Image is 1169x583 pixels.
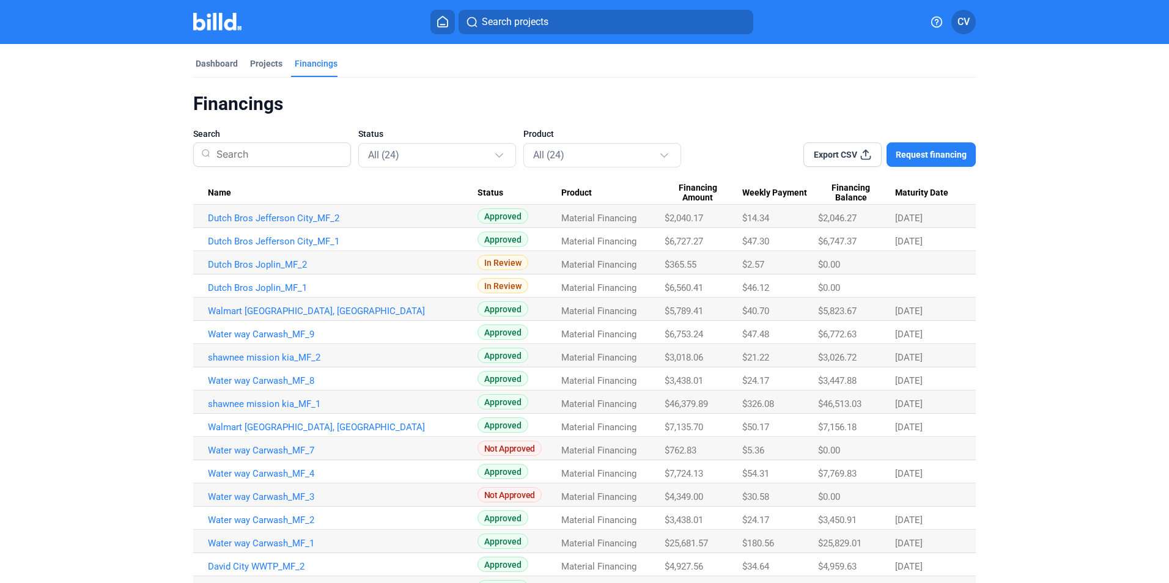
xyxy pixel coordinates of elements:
span: $6,747.37 [818,236,857,247]
span: $326.08 [742,398,774,409]
span: $24.17 [742,515,769,526]
button: CV [951,10,976,34]
a: Water way Carwash_MF_8 [208,375,478,386]
span: $50.17 [742,422,769,433]
div: Name [208,188,478,199]
span: Material Financing [561,306,636,317]
span: $7,769.83 [818,468,857,479]
a: Dutch Bros Jefferson City_MF_2 [208,213,478,224]
a: Water way Carwash_MF_1 [208,538,478,549]
a: shawnee mission kia_MF_1 [208,398,478,409]
span: In Review [478,278,528,293]
span: Search projects [482,15,548,29]
a: Water way Carwash_MF_2 [208,515,478,526]
span: [DATE] [895,468,923,479]
input: Search [212,139,343,170]
mat-select-trigger: All (24) [368,149,399,161]
span: Approved [478,371,528,386]
span: [DATE] [895,213,923,224]
span: Material Financing [561,491,636,502]
span: Approved [478,533,528,549]
span: $7,724.13 [665,468,703,479]
div: Dashboard [196,57,238,70]
div: Projects [250,57,282,70]
span: Product [523,128,554,140]
span: $6,772.63 [818,329,857,340]
span: $46.12 [742,282,769,293]
a: Water way Carwash_MF_9 [208,329,478,340]
span: $3,018.06 [665,352,703,363]
a: Walmart [GEOGRAPHIC_DATA], [GEOGRAPHIC_DATA] [208,422,478,433]
span: Name [208,188,231,199]
img: Billd Company Logo [193,13,242,31]
span: Approved [478,417,528,433]
div: Product [561,188,665,199]
span: $46,379.89 [665,398,708,409]
span: $25,681.57 [665,538,708,549]
span: Request financing [896,148,967,161]
span: $4,349.00 [665,491,703,502]
span: $5.36 [742,445,764,456]
a: Dutch Bros Jefferson City_MF_1 [208,236,478,247]
a: David City WWTP_MF_2 [208,561,478,572]
span: $24.17 [742,375,769,386]
span: Approved [478,348,528,363]
span: $180.56 [742,538,774,549]
span: $0.00 [818,491,840,502]
span: $6,560.41 [665,282,703,293]
span: Material Financing [561,352,636,363]
span: Search [193,128,220,140]
a: Dutch Bros Joplin_MF_1 [208,282,478,293]
span: Material Financing [561,561,636,572]
span: Product [561,188,592,199]
span: In Review [478,255,528,270]
span: $2.57 [742,259,764,270]
a: Dutch Bros Joplin_MF_2 [208,259,478,270]
span: CV [957,15,970,29]
span: $7,135.70 [665,422,703,433]
span: $54.31 [742,468,769,479]
a: Water way Carwash_MF_3 [208,491,478,502]
span: $3,438.01 [665,375,703,386]
span: $25,829.01 [818,538,861,549]
div: Financing Amount [665,183,742,204]
span: Approved [478,324,528,340]
span: [DATE] [895,352,923,363]
span: $7,156.18 [818,422,857,433]
a: shawnee mission kia_MF_2 [208,352,478,363]
span: $6,753.24 [665,329,703,340]
span: Material Financing [561,422,636,433]
span: [DATE] [895,422,923,433]
span: Approved [478,301,528,317]
span: $0.00 [818,445,840,456]
span: $365.55 [665,259,696,270]
span: Export CSV [814,148,857,161]
span: $3,447.88 [818,375,857,386]
span: Material Financing [561,468,636,479]
a: Water way Carwash_MF_4 [208,468,478,479]
span: Material Financing [561,398,636,409]
button: Request financing [887,142,976,167]
span: $0.00 [818,282,840,293]
div: Status [478,188,561,199]
div: Financing Balance [818,183,895,204]
span: Approved [478,232,528,247]
span: Financing Amount [665,183,731,204]
button: Export CSV [803,142,882,167]
div: Weekly Payment [742,188,818,199]
span: Material Financing [561,375,636,386]
span: Maturity Date [895,188,948,199]
span: $3,438.01 [665,515,703,526]
button: Search projects [459,10,753,34]
span: $47.48 [742,329,769,340]
span: $4,927.56 [665,561,703,572]
span: Approved [478,208,528,224]
span: [DATE] [895,375,923,386]
span: [DATE] [895,306,923,317]
span: [DATE] [895,561,923,572]
span: $4,959.63 [818,561,857,572]
a: Water way Carwash_MF_7 [208,445,478,456]
span: [DATE] [895,538,923,549]
span: Approved [478,394,528,409]
span: Material Financing [561,213,636,224]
